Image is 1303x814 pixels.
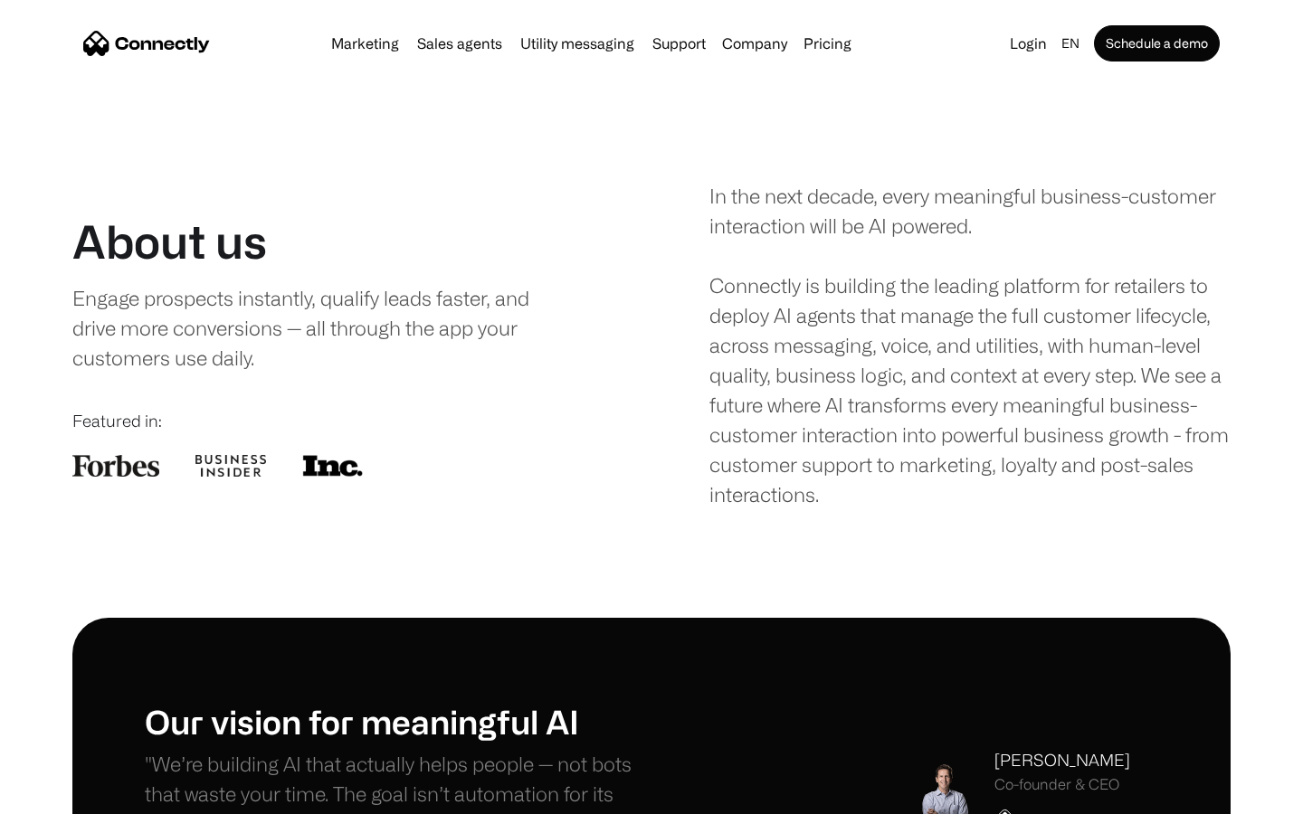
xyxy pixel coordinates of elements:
a: Schedule a demo [1094,25,1220,62]
ul: Language list [36,782,109,808]
a: Support [645,36,713,51]
aside: Language selected: English [18,781,109,808]
div: Company [722,31,787,56]
a: Login [1003,31,1054,56]
div: Co-founder & CEO [994,776,1130,793]
div: Engage prospects instantly, qualify leads faster, and drive more conversions — all through the ap... [72,283,567,373]
a: Marketing [324,36,406,51]
h1: Our vision for meaningful AI [145,702,651,741]
a: Pricing [796,36,859,51]
h1: About us [72,214,267,269]
div: en [1061,31,1079,56]
div: [PERSON_NAME] [994,748,1130,772]
div: Featured in: [72,409,594,433]
div: In the next decade, every meaningful business-customer interaction will be AI powered. Connectly ... [709,181,1231,509]
a: Utility messaging [513,36,642,51]
a: Sales agents [410,36,509,51]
